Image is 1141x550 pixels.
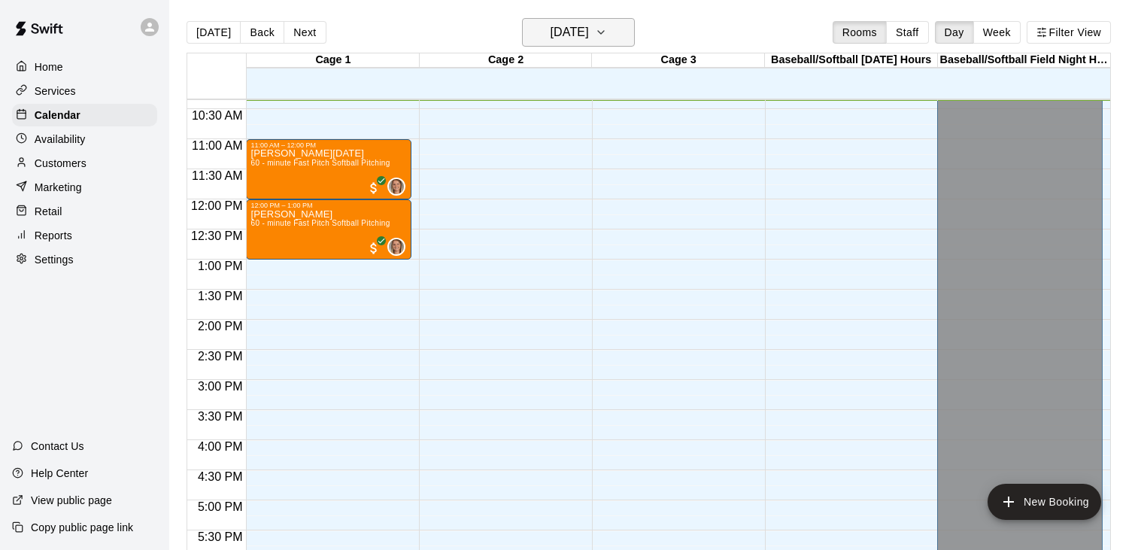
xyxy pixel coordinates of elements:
[366,241,381,256] span: All customers have paid
[187,21,241,44] button: [DATE]
[35,108,80,123] p: Calendar
[1027,21,1111,44] button: Filter View
[12,80,157,102] a: Services
[247,53,420,68] div: Cage 1
[188,139,247,152] span: 11:00 AM
[250,141,407,149] div: 11:00 AM – 12:00 PM
[194,500,247,513] span: 5:00 PM
[246,199,411,260] div: 12:00 PM – 1:00 PM: Penny Britt
[973,21,1021,44] button: Week
[387,178,405,196] div: Alivia Sinnott
[246,139,411,199] div: 11:00 AM – 12:00 PM: Elise Noel
[12,200,157,223] a: Retail
[12,104,157,126] a: Calendar
[194,470,247,483] span: 4:30 PM
[12,224,157,247] a: Reports
[12,56,157,78] a: Home
[522,18,635,47] button: [DATE]
[240,21,284,44] button: Back
[12,128,157,150] a: Availability
[194,440,247,453] span: 4:00 PM
[938,53,1111,68] div: Baseball/Softball Field Night Hours
[35,84,76,99] p: Services
[194,320,247,333] span: 2:00 PM
[35,59,63,74] p: Home
[592,53,765,68] div: Cage 3
[250,219,390,227] span: 60 - minute Fast Pitch Softball Pitching
[194,410,247,423] span: 3:30 PM
[194,290,247,302] span: 1:30 PM
[188,109,247,122] span: 10:30 AM
[35,228,72,243] p: Reports
[35,156,86,171] p: Customers
[12,152,157,175] a: Customers
[393,178,405,196] span: Alivia Sinnott
[187,199,246,212] span: 12:00 PM
[284,21,326,44] button: Next
[194,260,247,272] span: 1:00 PM
[35,204,62,219] p: Retail
[389,239,404,254] img: Alivia Sinnott
[366,181,381,196] span: All customers have paid
[194,530,247,543] span: 5:30 PM
[187,229,246,242] span: 12:30 PM
[833,21,887,44] button: Rooms
[250,202,407,209] div: 12:00 PM – 1:00 PM
[35,132,86,147] p: Availability
[12,248,157,271] a: Settings
[988,484,1101,520] button: add
[188,169,247,182] span: 11:30 AM
[765,53,938,68] div: Baseball/Softball [DATE] Hours
[389,179,404,194] img: Alivia Sinnott
[194,350,247,363] span: 2:30 PM
[31,493,112,508] p: View public page
[12,176,157,199] a: Marketing
[35,252,74,267] p: Settings
[250,159,390,167] span: 60 - minute Fast Pitch Softball Pitching
[194,380,247,393] span: 3:00 PM
[31,466,88,481] p: Help Center
[393,238,405,256] span: Alivia Sinnott
[420,53,593,68] div: Cage 2
[31,520,133,535] p: Copy public page link
[31,439,84,454] p: Contact Us
[387,238,405,256] div: Alivia Sinnott
[935,21,974,44] button: Day
[886,21,929,44] button: Staff
[35,180,82,195] p: Marketing
[550,22,588,43] h6: [DATE]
